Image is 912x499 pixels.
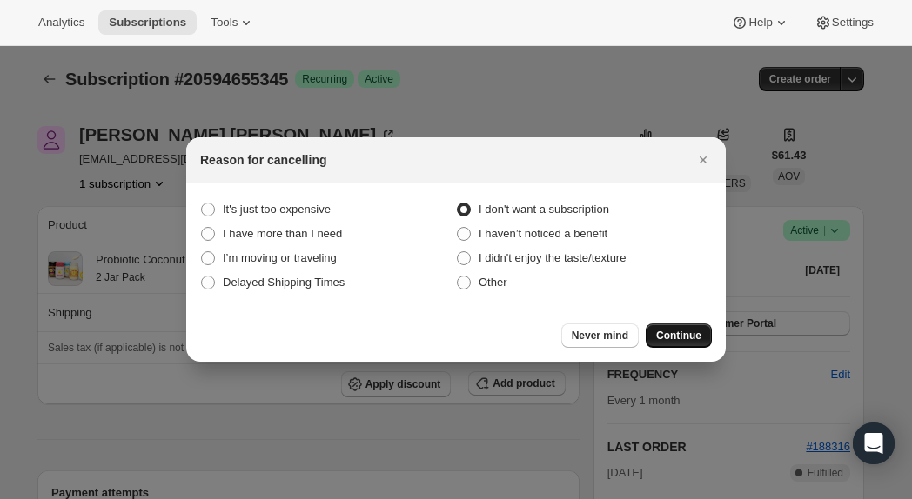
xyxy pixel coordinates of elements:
span: I don't want a subscription [479,203,609,216]
button: Help [721,10,800,35]
span: Settings [832,16,874,30]
button: Never mind [561,323,639,348]
span: I haven’t noticed a benefit [479,227,607,240]
span: Delayed Shipping Times [223,276,345,289]
span: I’m moving or traveling [223,251,337,264]
span: Never mind [572,329,628,343]
span: Subscriptions [109,16,186,30]
button: Continue [646,323,712,348]
span: Analytics [38,16,84,30]
span: It's just too expensive [223,203,331,216]
span: Other [479,276,507,289]
button: Subscriptions [98,10,197,35]
span: Help [748,16,772,30]
div: Open Intercom Messenger [853,422,895,464]
h2: Reason for cancelling [200,151,326,169]
span: I have more than I need [223,227,342,240]
span: Continue [656,329,701,343]
button: Close [691,148,715,172]
button: Settings [804,10,884,35]
button: Analytics [28,10,95,35]
span: Tools [211,16,238,30]
button: Tools [200,10,265,35]
span: I didn't enjoy the taste/texture [479,251,626,264]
